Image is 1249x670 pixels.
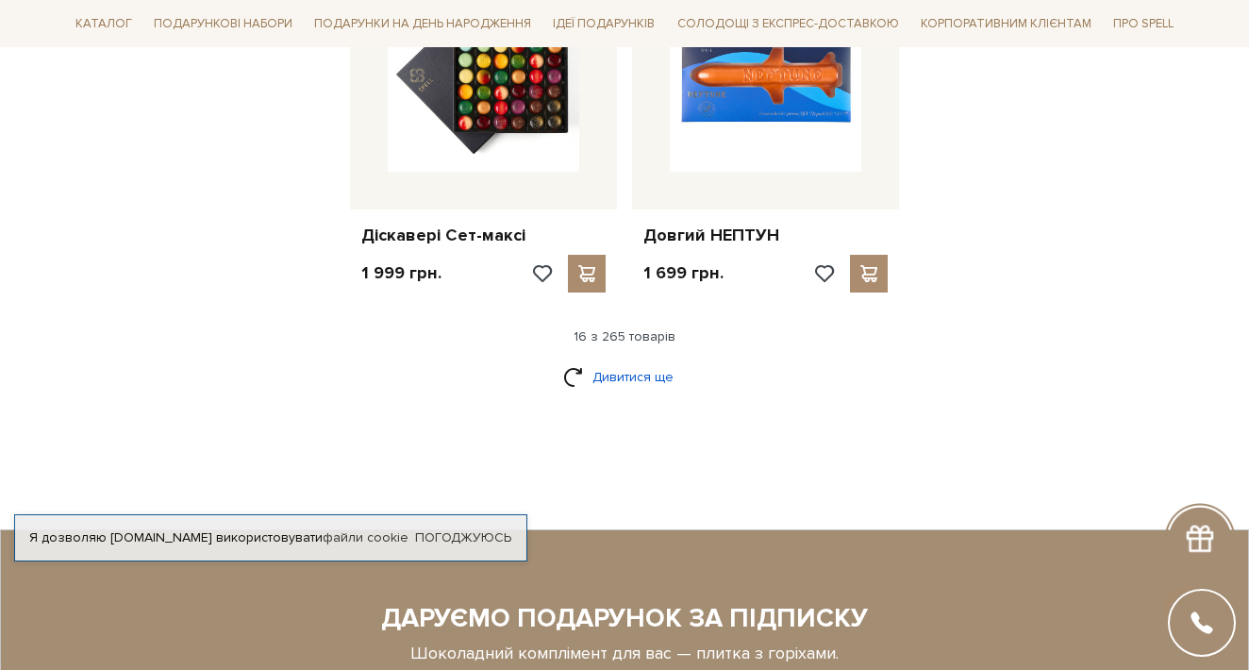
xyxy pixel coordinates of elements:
[415,529,511,546] a: Погоджуюсь
[545,9,662,39] span: Ідеї подарунків
[307,9,539,39] span: Подарунки на День народження
[361,225,606,246] a: Діскавері Сет-максі
[146,9,300,39] span: Подарункові набори
[68,9,140,39] span: Каталог
[1106,9,1181,39] span: Про Spell
[15,529,526,546] div: Я дозволяю [DOMAIN_NAME] використовувати
[643,262,724,284] p: 1 699 грн.
[670,8,907,40] a: Солодощі з експрес-доставкою
[643,225,888,246] a: Довгий НЕПТУН
[563,360,686,394] a: Дивитися ще
[60,328,1189,345] div: 16 з 265 товарів
[323,529,408,545] a: файли cookie
[913,8,1099,40] a: Корпоративним клієнтам
[361,262,441,284] p: 1 999 грн.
